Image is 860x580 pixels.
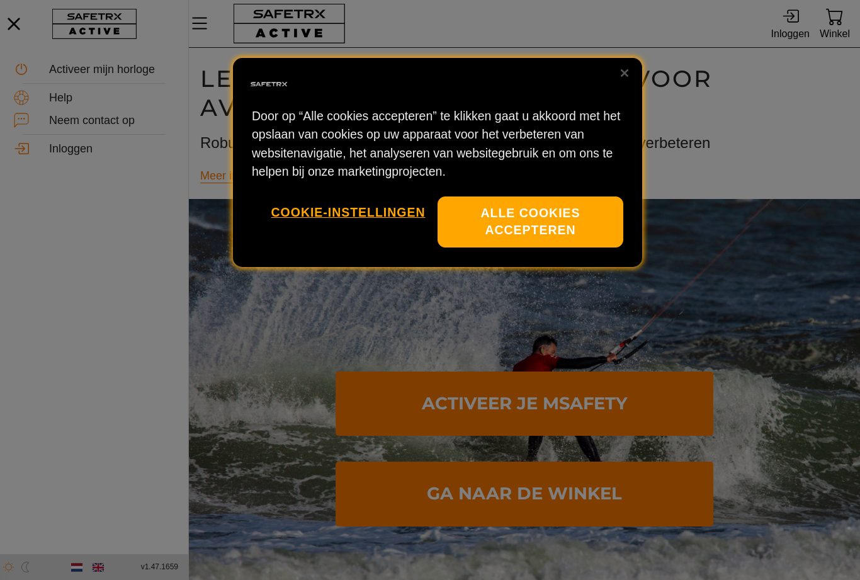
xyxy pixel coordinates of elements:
[252,107,623,181] p: Door op “Alle cookies accepteren” te klikken gaat u akkoord met het opslaan van cookies op uw app...
[249,64,289,105] img: Bedrijfslogo
[271,196,426,229] button: Cookie-instellingen
[438,196,623,247] button: Alle cookies accepteren
[233,58,642,267] div: Privacy
[611,59,638,87] button: Sluiten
